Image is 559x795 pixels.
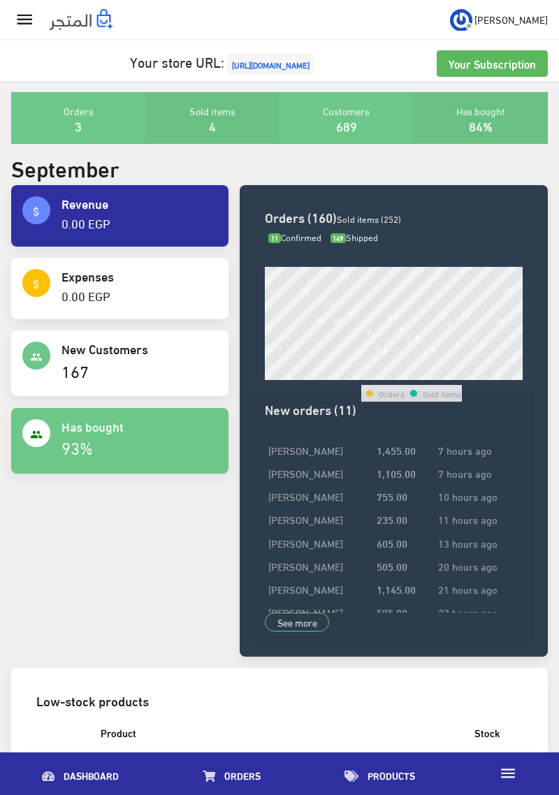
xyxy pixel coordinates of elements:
[336,114,357,137] a: 689
[381,370,391,380] div: 14
[161,756,303,792] a: Orders
[265,438,373,461] td: [PERSON_NAME]
[265,462,373,485] td: [PERSON_NAME]
[489,699,542,752] iframe: Drift Widget Chat Controller
[279,92,414,144] div: Customers
[11,155,119,180] h2: September
[331,228,379,245] span: Shipped
[265,508,373,531] td: [PERSON_NAME]
[348,370,358,380] div: 10
[435,601,523,624] td: 23 hours ago
[64,766,119,784] span: Dashboard
[494,370,504,380] div: 28
[435,554,523,577] td: 20 hours ago
[422,385,462,402] td: Sold items
[377,581,416,597] strong: 1,145.00
[265,210,523,224] h3: Orders (160)
[30,278,43,291] i: attach_money
[331,233,347,244] span: 149
[378,385,405,402] td: Orders
[30,428,43,441] i: people
[228,54,314,75] span: [URL][DOMAIN_NAME]
[265,402,523,416] h3: New orders (11)
[435,531,523,554] td: 13 hours ago
[437,50,548,77] a: Your Subscription
[474,10,548,28] span: [PERSON_NAME]
[435,508,523,531] td: 11 hours ago
[377,558,407,574] strong: 505.00
[368,766,415,784] span: Products
[478,370,488,380] div: 26
[145,92,279,144] div: Sold items
[265,601,373,624] td: [PERSON_NAME]
[364,370,374,380] div: 12
[61,269,217,283] h4: Expenses
[61,419,217,433] h4: Has bought
[413,370,423,380] div: 18
[318,370,323,380] div: 6
[265,578,373,601] td: [PERSON_NAME]
[445,370,455,380] div: 22
[30,351,43,363] i: people
[302,370,307,380] div: 4
[435,578,523,601] td: 21 hours ago
[435,438,523,461] td: 7 hours ago
[268,233,281,244] span: 11
[377,488,407,504] strong: 755.00
[377,535,407,550] strong: 605.00
[209,114,216,137] a: 4
[50,9,112,30] img: .
[435,462,523,485] td: 7 hours ago
[61,211,110,234] a: 0.00 EGP
[265,613,330,632] a: See more
[75,114,82,137] a: 3
[265,554,373,577] td: [PERSON_NAME]
[61,284,110,307] a: 0.00 EGP
[61,432,93,462] a: 93%
[429,370,439,380] div: 20
[499,764,517,782] i: 
[265,531,373,554] td: [PERSON_NAME]
[334,370,339,380] div: 8
[441,718,534,748] th: Stock
[377,604,407,620] strong: 505.00
[450,8,548,31] a: ... [PERSON_NAME]
[414,92,548,144] div: Has bought
[36,694,523,707] h3: Low-stock products
[377,511,407,527] strong: 235.00
[224,766,261,784] span: Orders
[11,92,145,144] div: Orders
[286,370,291,380] div: 2
[469,114,493,137] a: 84%
[89,718,441,748] th: Product
[337,210,401,227] span: Sold items (252)
[130,48,317,74] a: Your store URL:[URL][DOMAIN_NAME]
[61,196,217,210] h4: Revenue
[303,756,457,792] a: Products
[268,228,321,245] span: Confirmed
[377,442,416,458] strong: 1,455.00
[377,465,416,481] strong: 1,105.00
[15,10,35,30] i: 
[61,355,89,385] a: 167
[435,485,523,508] td: 10 hours ago
[265,485,373,508] td: [PERSON_NAME]
[397,370,407,380] div: 16
[30,205,43,218] i: attach_money
[510,370,520,380] div: 30
[450,9,472,31] img: ...
[61,342,217,356] h4: New Customers
[461,370,471,380] div: 24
